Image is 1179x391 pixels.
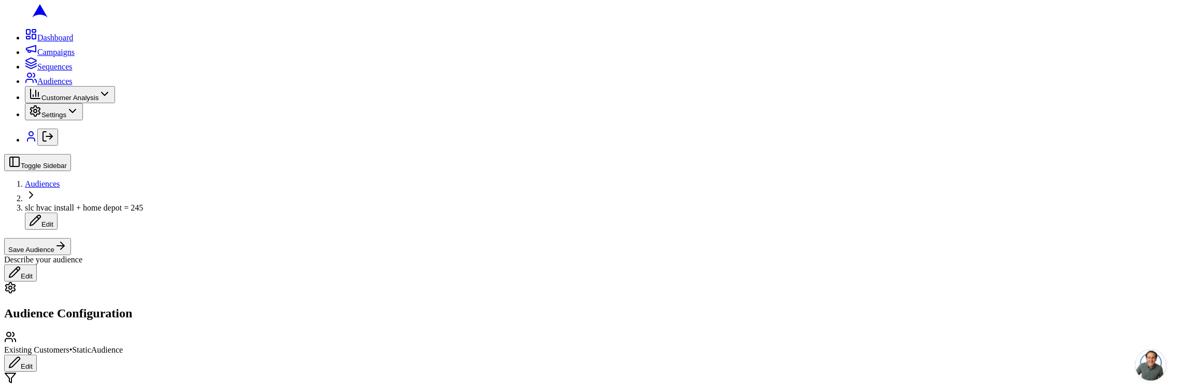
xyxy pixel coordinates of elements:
[37,33,73,42] span: Dashboard
[69,345,73,354] span: •
[4,154,71,171] button: Toggle Sidebar
[4,345,69,354] span: Existing Customers
[4,264,37,282] button: Edit
[25,48,75,57] a: Campaigns
[21,272,33,280] span: Edit
[37,129,58,146] button: Log out
[1135,350,1167,381] a: Open chat
[4,355,37,372] button: Edit
[37,77,73,86] span: Audiences
[41,111,66,119] span: Settings
[4,238,71,255] button: Save Audience
[25,62,73,71] a: Sequences
[41,220,53,228] span: Edit
[4,306,1175,320] h2: Audience Configuration
[25,213,58,230] button: Edit
[25,77,73,86] a: Audiences
[37,48,75,57] span: Campaigns
[25,179,60,188] a: Audiences
[4,179,1175,230] nav: breadcrumb
[25,33,73,42] a: Dashboard
[37,62,73,71] span: Sequences
[21,162,67,170] span: Toggle Sidebar
[72,345,123,354] span: Static Audience
[25,203,143,212] span: slc hvac install + home depot = 245
[25,86,115,103] button: Customer Analysis
[25,103,83,120] button: Settings
[41,94,98,102] span: Customer Analysis
[4,255,82,264] span: Describe your audience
